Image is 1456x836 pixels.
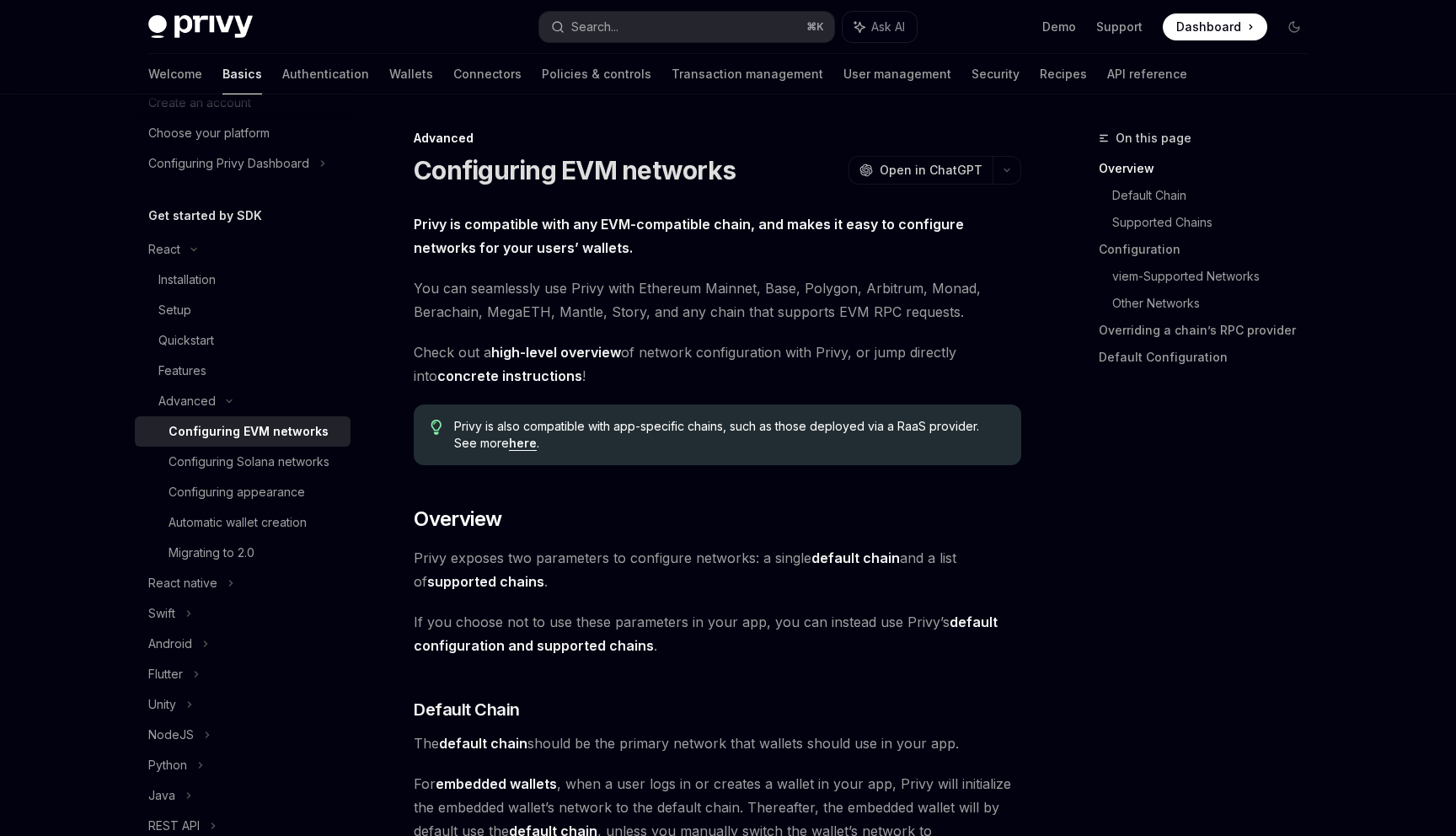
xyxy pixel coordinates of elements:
[135,477,351,507] a: Configuring appearance
[454,418,1004,452] span: Privy is also compatible with app-specific chains, such as those deployed via a RaaS provider. Se...
[414,731,1021,755] span: The should be the primary network that wallets should use in your app.
[437,367,582,385] a: concrete instructions
[1116,128,1191,148] span: On this page
[148,153,309,174] div: Configuring Privy Dashboard
[135,538,351,568] a: Migrating to 2.0
[453,54,522,94] a: Connectors
[389,54,433,94] a: Wallets
[158,391,216,411] div: Advanced
[436,775,557,792] strong: embedded wallets
[439,735,527,752] strong: default chain
[414,546,1021,593] span: Privy exposes two parameters to configure networks: a single and a list of .
[148,634,192,654] div: Android
[169,543,254,563] div: Migrating to 2.0
[148,239,180,260] div: React
[414,506,501,533] span: Overview
[1176,19,1241,35] span: Dashboard
[880,162,982,179] span: Open in ChatGPT
[148,573,217,593] div: React native
[148,694,176,715] div: Unity
[414,216,964,256] strong: Privy is compatible with any EVM-compatible chain, and makes it easy to configure networks for yo...
[1163,13,1267,40] a: Dashboard
[148,15,253,39] img: dark logo
[135,447,351,477] a: Configuring Solana networks
[1099,344,1321,371] a: Default Configuration
[1099,155,1321,182] a: Overview
[148,816,200,836] div: REST API
[1107,54,1187,94] a: API reference
[1112,209,1321,236] a: Supported Chains
[414,276,1021,324] span: You can seamlessly use Privy with Ethereum Mainnet, Base, Polygon, Arbitrum, Monad, Berachain, Me...
[414,610,1021,657] span: If you choose not to use these parameters in your app, you can instead use Privy’s .
[158,270,216,290] div: Installation
[135,325,351,356] a: Quickstart
[414,698,520,721] span: Default Chain
[169,452,329,472] div: Configuring Solana networks
[282,54,369,94] a: Authentication
[148,755,187,775] div: Python
[1042,19,1076,35] a: Demo
[148,603,175,624] div: Swift
[1112,182,1321,209] a: Default Chain
[148,206,262,226] h5: Get started by SDK
[848,156,993,185] button: Open in ChatGPT
[431,420,442,435] svg: Tip
[427,573,544,590] strong: supported chains
[1096,19,1143,35] a: Support
[158,330,214,351] div: Quickstart
[1099,317,1321,344] a: Overriding a chain’s RPC provider
[135,265,351,295] a: Installation
[871,19,905,35] span: Ask AI
[491,344,621,362] a: high-level overview
[148,725,194,745] div: NodeJS
[169,482,305,502] div: Configuring appearance
[811,549,900,566] strong: default chain
[1112,263,1321,290] a: viem-Supported Networks
[148,785,175,806] div: Java
[414,340,1021,388] span: Check out a of network configuration with Privy, or jump directly into !
[542,54,651,94] a: Policies & controls
[148,123,270,143] div: Choose your platform
[414,155,736,185] h1: Configuring EVM networks
[135,416,351,447] a: Configuring EVM networks
[806,20,824,34] span: ⌘ K
[1040,54,1087,94] a: Recipes
[169,421,329,442] div: Configuring EVM networks
[135,507,351,538] a: Automatic wallet creation
[158,300,191,320] div: Setup
[414,130,1021,147] div: Advanced
[427,573,544,591] a: supported chains
[158,361,206,381] div: Features
[1112,290,1321,317] a: Other Networks
[843,12,917,42] button: Ask AI
[135,118,351,148] a: Choose your platform
[811,549,900,567] a: default chain
[222,54,262,94] a: Basics
[148,54,202,94] a: Welcome
[135,295,351,325] a: Setup
[843,54,951,94] a: User management
[1099,236,1321,263] a: Configuration
[148,664,183,684] div: Flutter
[672,54,823,94] a: Transaction management
[1281,13,1308,40] button: Toggle dark mode
[571,17,618,37] div: Search...
[135,356,351,386] a: Features
[539,12,834,42] button: Search...⌘K
[972,54,1020,94] a: Security
[169,512,307,533] div: Automatic wallet creation
[509,436,537,451] a: here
